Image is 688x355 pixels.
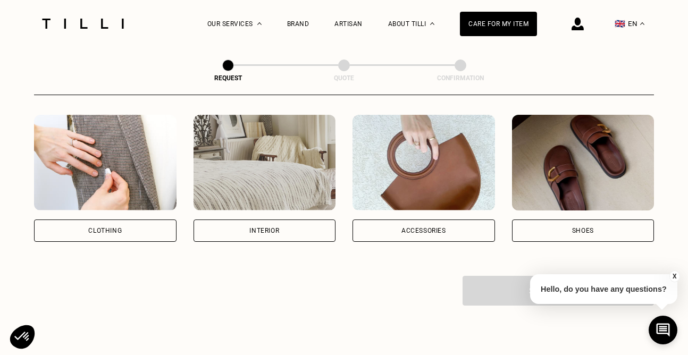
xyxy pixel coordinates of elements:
button: X [669,271,680,282]
img: Dropdown menu [257,22,262,25]
div: Accessories [401,227,446,234]
a: Care for my item [460,12,537,36]
img: Clothing [34,115,177,210]
span: 🇬🇧 [615,19,625,29]
div: Confirmation [407,74,514,82]
a: Artisan [334,20,363,28]
img: login icon [572,18,584,30]
div: Request [175,74,281,82]
div: Quote [291,74,397,82]
img: Shoes [512,115,655,210]
img: Interior [194,115,336,210]
img: About dropdown menu [430,22,434,25]
img: Accessories [353,115,495,210]
a: Brand [287,20,309,28]
img: Tilli seamstress service logo [38,19,128,29]
div: Shoes [572,227,594,234]
img: menu déroulant [640,22,644,25]
div: Clothing [88,227,122,234]
div: Interior [249,227,279,234]
p: Hello, do you have any questions? [530,274,677,304]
